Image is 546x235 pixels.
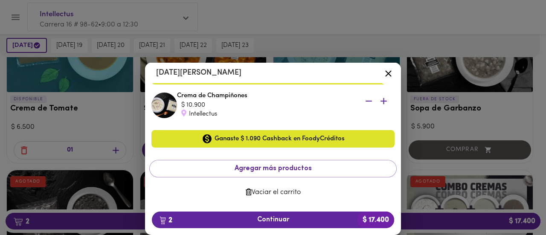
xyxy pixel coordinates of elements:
[154,215,177,226] b: 2
[149,160,397,177] button: Agregar más productos
[157,165,389,173] span: Agregar más productos
[357,212,394,228] b: $ 17.400
[149,184,397,201] button: Vaciar el carrito
[159,216,387,224] span: Continuar
[156,189,390,197] span: Vaciar el carrito
[181,110,352,119] div: Intellectus
[497,186,537,226] iframe: Messagebird Livechat Widget
[149,63,397,83] li: [DATE][PERSON_NAME]
[152,212,394,228] button: 2Continuar$ 17.400
[160,216,166,225] img: cart.png
[181,101,352,110] div: $ 10.900
[151,130,395,148] div: Ganaste $ 1.090 Cashback en FoodyCréditos
[151,93,177,118] img: Crema de Champiñones
[177,91,395,119] div: Crema de Champiñones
